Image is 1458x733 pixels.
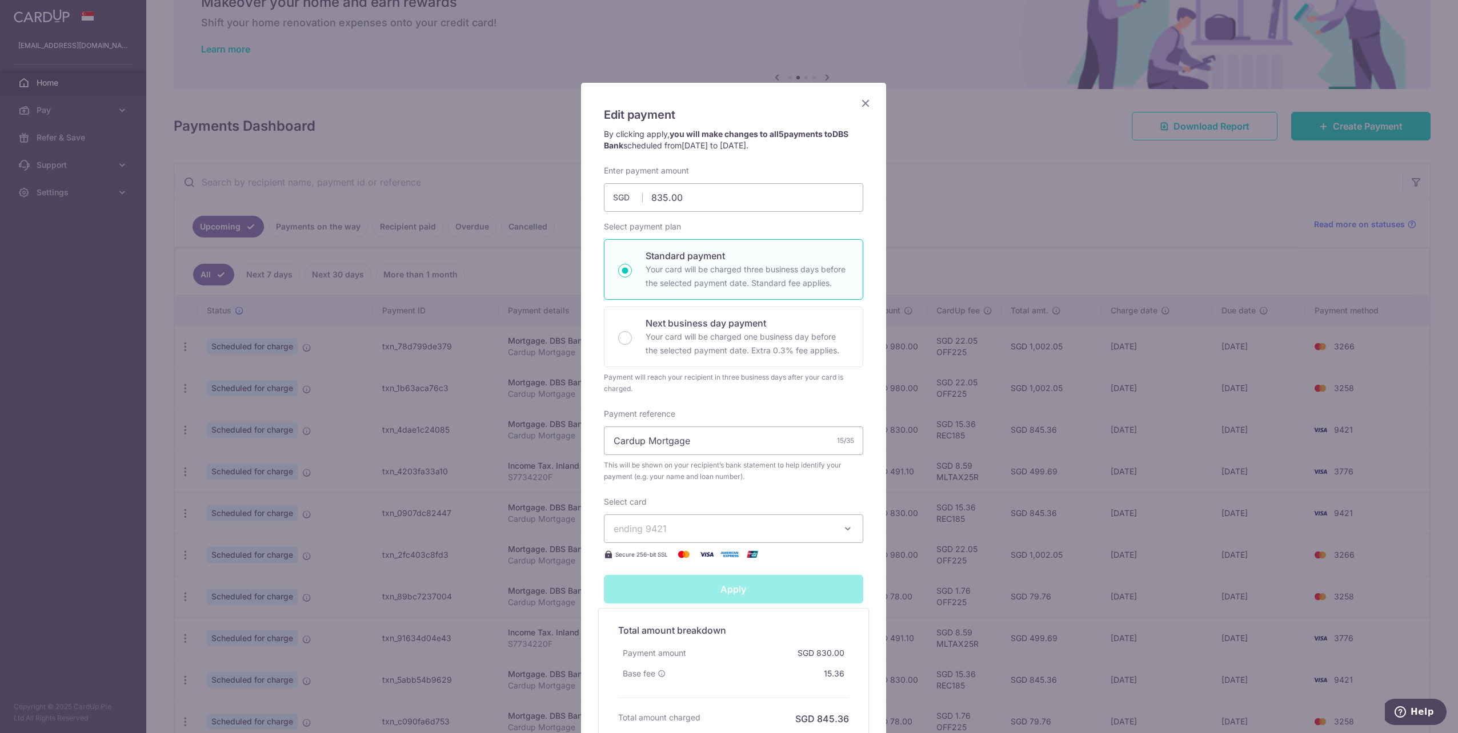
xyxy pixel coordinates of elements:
button: Close [859,96,872,110]
p: By clicking apply, scheduled from . [604,128,863,151]
span: ending 9421 [614,523,667,534]
div: 15.36 [819,663,849,684]
strong: you will make changes to all payments to [604,129,848,150]
p: Your card will be charged three business days before the selected payment date. Standard fee appl... [646,263,849,290]
label: Payment reference [604,408,675,420]
h6: Total amount charged [618,712,700,723]
div: Payment will reach your recipient in three business days after your card is charged. [604,372,863,394]
div: SGD 830.00 [793,643,849,663]
img: American Express [718,547,741,561]
h5: Total amount breakdown [618,623,849,637]
img: Visa [695,547,718,561]
h5: Edit payment [604,106,863,124]
span: Base fee [623,668,655,679]
label: Select card [604,496,647,508]
label: Enter payment amount [604,165,689,176]
span: Secure 256-bit SSL [615,550,668,559]
p: Your card will be charged one business day before the selected payment date. Extra 0.3% fee applies. [646,330,849,357]
input: 0.00 [604,183,863,212]
span: 5 [779,129,784,139]
h6: SGD 845.36 [795,712,849,726]
label: Select payment plan [604,221,681,232]
img: UnionPay [741,547,764,561]
span: This will be shown on your recipient’s bank statement to help identify your payment (e.g. your na... [604,460,863,482]
span: [DATE] to [DATE] [682,140,746,150]
iframe: Opens a widget where you can find more information [1385,699,1447,727]
img: Mastercard [672,547,695,561]
div: 15/35 [837,435,854,446]
p: Next business day payment [646,316,849,330]
span: SGD [613,192,643,203]
p: Standard payment [646,249,849,263]
div: Payment amount [618,643,691,663]
button: ending 9421 [604,514,863,543]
